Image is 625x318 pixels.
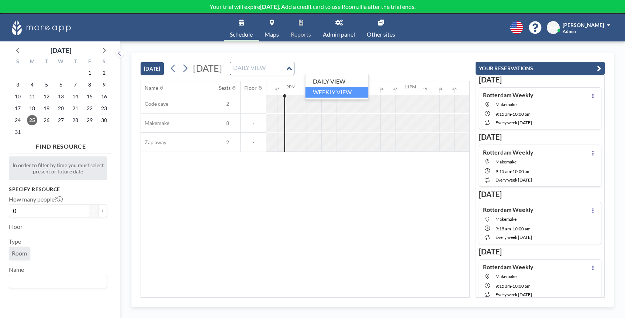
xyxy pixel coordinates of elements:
[9,186,107,193] h3: Specify resource
[56,91,66,102] span: Wednesday, August 13, 2025
[483,91,534,99] h4: Rotterdam Weekly
[231,64,285,73] input: Search for option
[27,115,37,125] span: Monday, August 25, 2025
[54,57,68,67] div: W
[361,14,401,41] a: Other sites
[215,120,240,126] span: 8
[84,68,95,78] span: Friday, August 1, 2025
[84,91,95,102] span: Friday, August 15, 2025
[495,234,532,240] span: every week [DATE]
[323,31,355,37] span: Admin panel
[483,149,534,156] h4: Rotterdam Weekly
[145,85,158,91] div: Name
[476,62,605,75] button: YOUR RESERVATIONS
[99,68,109,78] span: Saturday, August 2, 2025
[495,177,532,183] span: every week [DATE]
[39,57,54,67] div: T
[317,14,361,41] a: Admin panel
[9,275,107,288] div: Search for option
[512,283,531,289] span: 10:00 AM
[265,31,279,37] span: Maps
[495,159,517,165] span: Makemake
[452,87,457,91] div: 45
[70,115,80,125] span: Thursday, August 28, 2025
[56,115,66,125] span: Wednesday, August 27, 2025
[51,45,71,55] div: [DATE]
[479,75,601,84] h3: [DATE]
[286,84,296,89] div: 9PM
[511,111,512,117] span: -
[11,57,25,67] div: S
[483,263,534,271] h4: Rotterdam Weekly
[9,156,107,180] div: In order to filter by time you must select present or future date
[82,57,97,67] div: F
[495,216,517,222] span: Makemake
[84,103,95,114] span: Friday, August 22, 2025
[230,62,294,75] div: Search for option
[141,120,169,126] span: Makemake
[141,101,168,107] span: Code cave
[511,283,512,289] span: -
[219,85,231,91] div: Seats
[193,62,222,74] span: [DATE]
[70,103,80,114] span: Thursday, August 21, 2025
[285,14,317,41] a: Reports
[512,169,531,174] span: 10:00 AM
[9,140,113,150] h4: FIND RESOURCE
[41,103,52,114] span: Tuesday, August 19, 2025
[423,87,427,91] div: 15
[41,79,52,90] span: Tuesday, August 5, 2025
[56,79,66,90] span: Wednesday, August 6, 2025
[495,226,511,231] span: 9:15 AM
[404,84,416,89] div: 11PM
[41,91,52,102] span: Tuesday, August 12, 2025
[13,79,23,90] span: Sunday, August 3, 2025
[260,3,279,10] b: [DATE]
[550,24,557,31] span: NB
[84,79,95,90] span: Friday, August 8, 2025
[275,87,280,91] div: 45
[99,79,109,90] span: Saturday, August 9, 2025
[438,87,442,91] div: 30
[379,87,383,91] div: 30
[9,266,24,273] label: Name
[12,20,71,35] img: organization-logo
[215,101,240,107] span: 2
[13,127,23,137] span: Sunday, August 31, 2025
[41,115,52,125] span: Tuesday, August 26, 2025
[511,169,512,174] span: -
[495,292,532,297] span: every week [DATE]
[259,14,285,41] a: Maps
[563,28,576,34] span: Admin
[89,204,98,217] button: -
[13,91,23,102] span: Sunday, August 10, 2025
[512,111,531,117] span: 10:00 AM
[305,87,369,98] li: WEEKLY VIEW
[27,91,37,102] span: Monday, August 11, 2025
[9,196,63,203] label: How many people?
[9,238,21,245] label: Type
[495,102,517,107] span: Makemake
[56,103,66,114] span: Wednesday, August 20, 2025
[495,283,511,289] span: 9:15 AM
[495,169,511,174] span: 9:15 AM
[393,87,398,91] div: 45
[512,226,531,231] span: 10:00 AM
[241,120,266,126] span: -
[99,103,109,114] span: Saturday, August 23, 2025
[97,57,111,67] div: S
[70,79,80,90] span: Thursday, August 7, 2025
[99,91,109,102] span: Saturday, August 16, 2025
[563,22,604,28] span: [PERSON_NAME]
[495,111,511,117] span: 9:15 AM
[10,277,103,286] input: Search for option
[495,274,517,279] span: Makemake
[27,79,37,90] span: Monday, August 4, 2025
[98,204,107,217] button: +
[141,62,164,75] button: [DATE]
[25,57,39,67] div: M
[291,31,311,37] span: Reports
[241,139,266,146] span: -
[12,250,27,257] span: Room
[483,206,534,213] h4: Rotterdam Weekly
